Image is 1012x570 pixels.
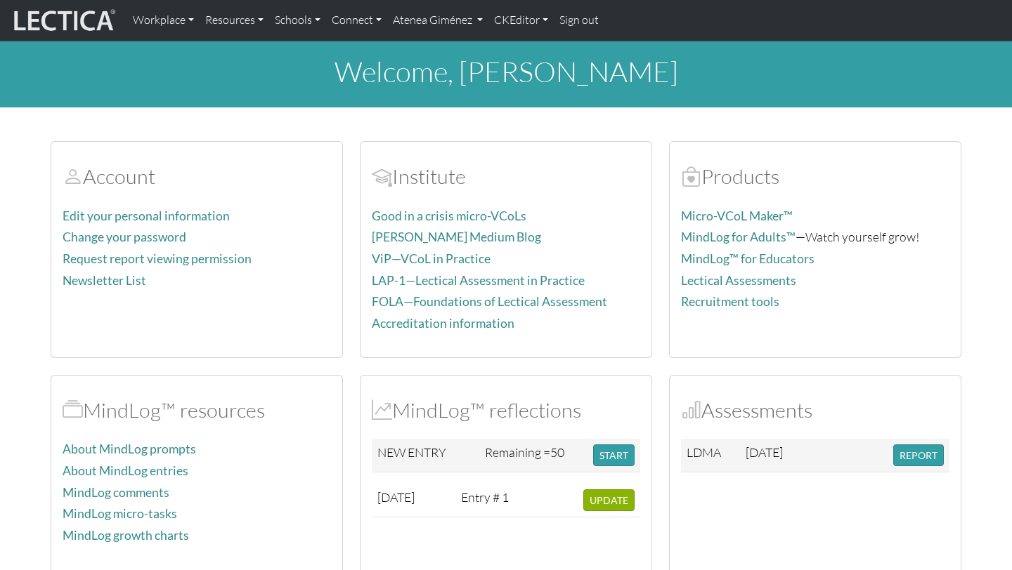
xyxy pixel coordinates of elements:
h2: MindLog™ reflections [372,398,640,423]
h2: Products [681,164,949,189]
a: MindLog™ for Educators [681,251,815,266]
button: START [593,444,635,466]
span: UPDATE [590,494,628,506]
a: CKEditor [488,6,554,35]
a: Recruitment tools [681,294,779,309]
a: MindLog micro-tasks [63,506,177,521]
h2: Assessments [681,398,949,423]
a: Workplace [127,6,200,35]
a: FOLA—Foundations of Lectical Assessment [372,294,607,309]
h2: MindLog™ resources [63,398,331,423]
a: [PERSON_NAME] Medium Blog [372,230,541,244]
button: REPORT [893,444,944,466]
a: MindLog growth charts [63,528,189,543]
a: Accreditation information [372,316,514,331]
a: About MindLog entries [63,463,188,478]
button: UPDATE [583,489,635,511]
a: Sign out [554,6,604,35]
span: [DATE] [377,489,415,505]
td: Entry # 1 [455,484,519,517]
a: MindLog comments [63,485,169,500]
a: Edit your personal information [63,208,230,223]
td: LDMA [681,439,740,472]
img: lecticalive [11,7,116,34]
span: Account [63,164,83,189]
span: Assessments [681,397,701,423]
span: 50 [550,444,564,460]
h2: Account [63,164,331,189]
span: Account [372,164,392,189]
a: ViP—VCoL in Practice [372,251,491,266]
a: Lectical Assessments [681,273,796,288]
a: Atenea Giménez [387,6,488,35]
a: Schools [269,6,326,35]
a: LAP-1—Lectical Assessment in Practice [372,273,585,288]
span: MindLog [372,397,392,423]
a: Request report viewing permission [63,251,252,266]
td: NEW ENTRY [372,439,479,472]
a: Connect [326,6,387,35]
a: Change your password [63,230,186,244]
span: MindLog™ resources [63,397,83,423]
a: MindLog for Adults™ [681,230,796,244]
a: About MindLog prompts [63,442,196,456]
a: Newsletter List [63,273,146,288]
a: Good in a crisis micro-VCoLs [372,208,526,223]
span: Products [681,164,701,189]
span: [DATE] [746,444,783,460]
p: —Watch yourself grow! [681,227,949,247]
td: Remaining = [479,439,588,472]
h2: Institute [372,164,640,189]
a: Micro-VCoL Maker™ [681,208,793,223]
a: Resources [200,6,269,35]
